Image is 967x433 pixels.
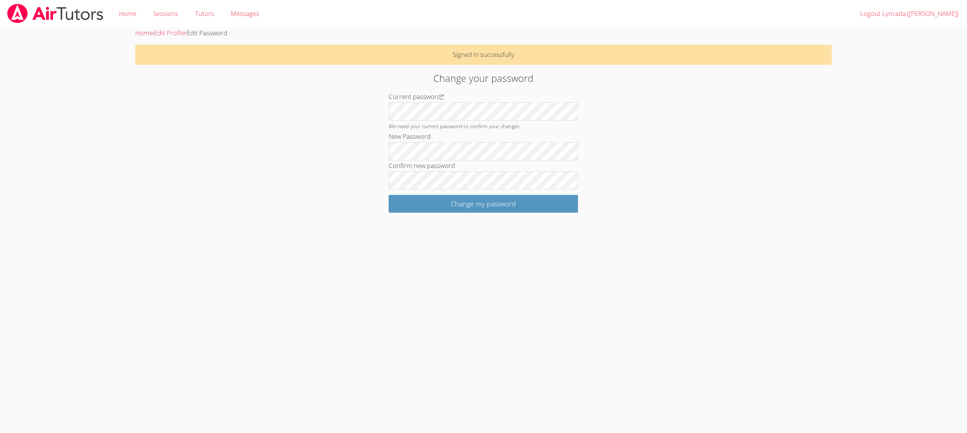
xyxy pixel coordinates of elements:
label: Current password [389,92,444,101]
div: › › [135,28,831,39]
label: Confirm new password [389,161,455,170]
small: We need your current password to confirm your changes [389,122,519,130]
a: Home [135,28,153,37]
a: Edit Profile [154,28,185,37]
h2: Change your password [222,71,745,85]
input: Change my password [389,195,578,213]
p: Signed in successfully [135,45,831,65]
abbr: required [441,92,444,101]
img: airtutors_banner-c4298cdbf04f3fff15de1276eac7730deb9818008684d7c2e4769d2f7ddbe033.png [6,4,104,23]
label: New Password [389,132,431,141]
span: Edit Password [187,28,227,37]
span: Messages [231,9,259,18]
